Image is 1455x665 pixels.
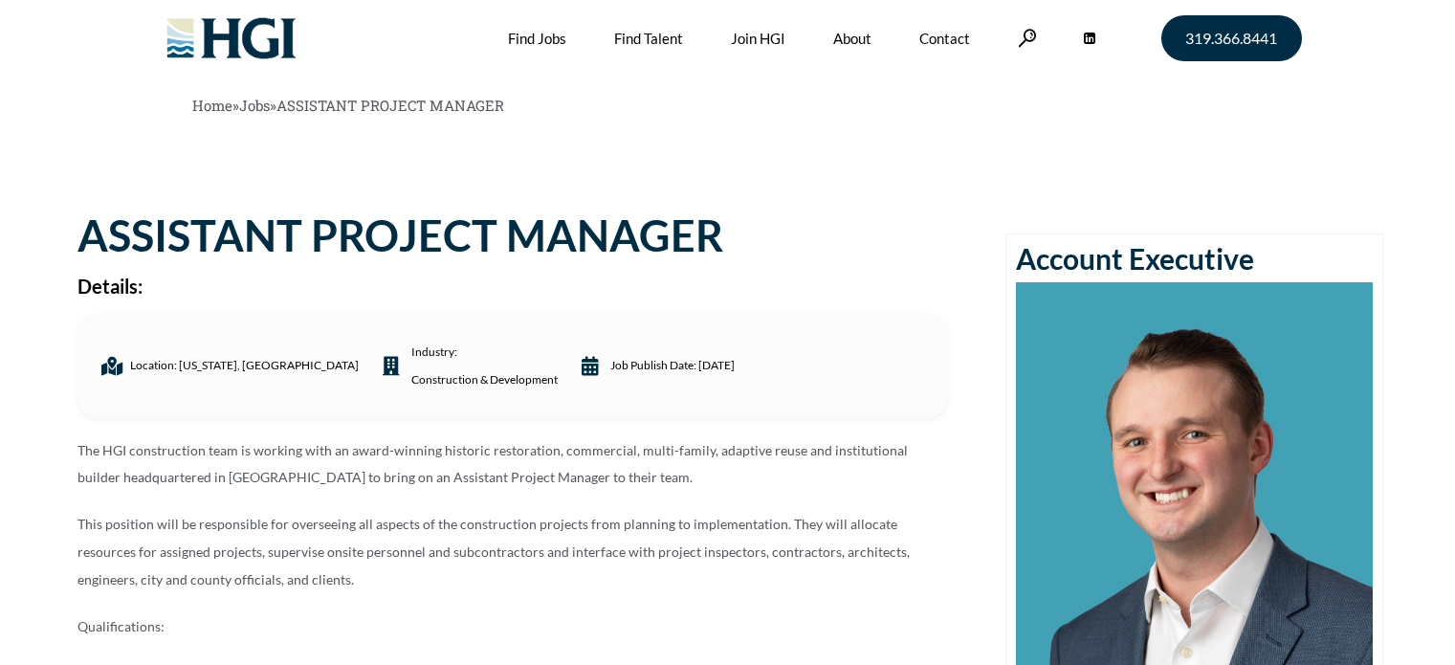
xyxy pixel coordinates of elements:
a: Jobs [239,96,270,115]
span: Location: [US_STATE], [GEOGRAPHIC_DATA] [125,352,359,380]
h2: Account Executive [1016,244,1373,273]
a: Construction & Development [411,366,558,394]
a: Search [1018,29,1037,47]
h2: Details: [77,277,948,296]
span: Job Publish date: [DATE] [606,352,735,380]
span: industry: [407,339,558,394]
span: ASSISTANT PROJECT MANAGER [276,96,504,115]
h1: ASSISTANT PROJECT MANAGER [77,214,948,257]
a: Home [192,96,232,115]
p: This position will be responsible for overseeing all aspects of the construction projects from pl... [77,511,948,593]
p: Qualifications: [77,613,948,641]
span: » » [192,96,504,115]
a: 319.366.8441 [1161,15,1302,61]
p: The HGI construction team is working with an award-winning historic restoration, commercial, mult... [77,437,948,493]
span: 319.366.8441 [1185,31,1277,46]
